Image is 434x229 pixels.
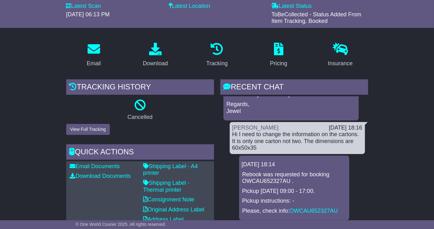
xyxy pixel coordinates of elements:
[324,40,357,70] a: Insurance
[270,59,287,68] div: Pricing
[329,125,362,131] div: [DATE] 18:16
[220,79,368,96] div: RECENT CHAT
[76,222,166,227] span: © One World Courier 2025. All rights reserved.
[143,196,194,203] a: Consignment Note
[66,11,110,18] span: [DATE] 06:13 PM
[202,40,232,70] a: Tracking
[143,206,204,213] a: Original Address Label
[232,131,362,152] div: Hi I need to change the information on the cartons. It is only one carton not two. The dimensions...
[143,216,184,222] a: Address Label
[227,101,356,114] p: Regards, Jewel
[242,198,346,205] p: Pickup instructions: -
[143,59,168,68] div: Download
[66,3,101,10] label: Latest Scan
[66,124,110,135] button: View Full Tracking
[206,59,228,68] div: Tracking
[271,3,312,10] label: Latest Status
[242,161,347,168] div: [DATE] 18:14
[66,114,214,121] p: Cancelled
[143,163,198,176] a: Shipping Label - A4 printer
[232,125,279,131] a: [PERSON_NAME]
[143,180,190,193] a: Shipping Label - Thermal printer
[70,163,120,169] a: Email Documents
[66,79,214,96] div: Tracking history
[70,173,131,179] a: Download Documents
[87,59,101,68] div: Email
[242,171,346,185] p: Rebook was requested for booking OWCAU652327AU .
[139,40,172,70] a: Download
[328,59,353,68] div: Insurance
[266,40,291,70] a: Pricing
[271,11,361,24] span: ToBeCollected - Status Added From Item Tracking. Booked
[83,40,105,70] a: Email
[242,208,346,215] p: Please, check info:
[290,208,338,214] a: OWCAU652327AU
[169,3,210,10] label: Latest Location
[242,188,346,195] p: Pickup [DATE] 09:00 - 17:00.
[66,144,214,161] div: Quick Actions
